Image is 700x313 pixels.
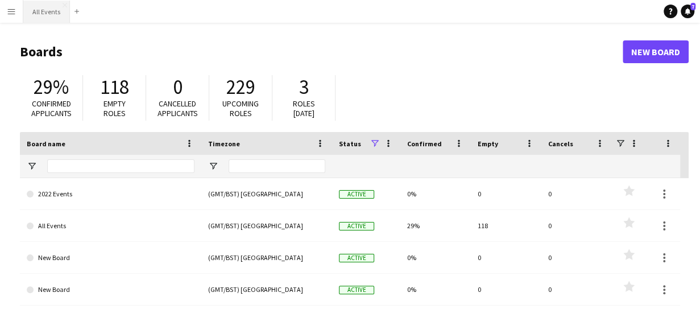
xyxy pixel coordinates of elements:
span: 229 [226,75,255,100]
div: 118 [471,210,541,241]
h1: Boards [20,43,623,60]
div: (GMT/BST) [GEOGRAPHIC_DATA] [201,210,332,241]
div: (GMT/BST) [GEOGRAPHIC_DATA] [201,178,332,209]
span: 29% [34,75,69,100]
a: 2022 Events [27,178,194,210]
span: Timezone [208,139,240,148]
span: Active [339,222,374,230]
div: 0 [541,210,612,241]
span: 118 [100,75,129,100]
button: Open Filter Menu [208,161,218,171]
span: Cancels [548,139,573,148]
div: 0 [541,274,612,305]
span: Roles [DATE] [293,98,315,118]
div: 0 [471,274,541,305]
span: Cancelled applicants [158,98,198,118]
span: Empty roles [103,98,126,118]
div: 0% [400,178,471,209]
span: Board name [27,139,65,148]
div: 0% [400,242,471,273]
div: 0 [471,242,541,273]
span: Upcoming roles [222,98,259,118]
div: 29% [400,210,471,241]
span: Confirmed applicants [31,98,72,118]
button: All Events [23,1,70,23]
div: 0% [400,274,471,305]
span: Active [339,254,374,262]
span: Active [339,286,374,294]
div: 0 [541,242,612,273]
span: 3 [299,75,309,100]
div: 0 [541,178,612,209]
div: (GMT/BST) [GEOGRAPHIC_DATA] [201,242,332,273]
span: Empty [478,139,498,148]
a: New Board [27,242,194,274]
a: New Board [623,40,689,63]
span: Active [339,190,374,199]
div: (GMT/BST) [GEOGRAPHIC_DATA] [201,274,332,305]
a: 7 [681,5,694,18]
span: Confirmed [407,139,442,148]
input: Timezone Filter Input [229,159,325,173]
span: 7 [690,3,695,10]
div: 0 [471,178,541,209]
span: Status [339,139,361,148]
a: All Events [27,210,194,242]
span: 0 [173,75,183,100]
a: New Board [27,274,194,306]
button: Open Filter Menu [27,161,37,171]
input: Board name Filter Input [47,159,194,173]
